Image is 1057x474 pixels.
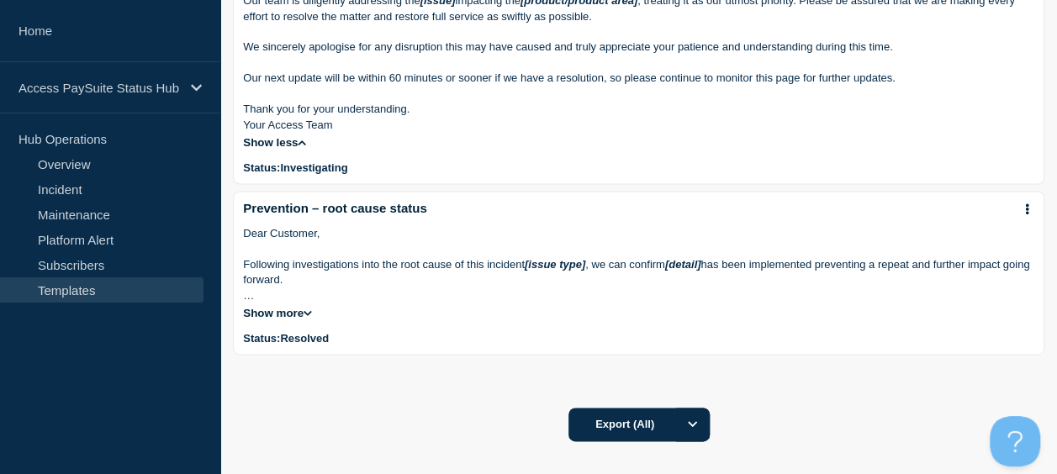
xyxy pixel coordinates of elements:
p: Access PaySuite Status Hub [18,81,180,95]
p: Thank you for your understanding. [243,102,1034,117]
button: Options [676,408,710,441]
p: Status: [243,161,347,174]
iframe: Help Scout Beacon - Open [990,416,1040,466]
p: Your Access Team [243,118,1034,133]
em: [issue type] [525,258,585,271]
em: [detail] [665,258,701,271]
button: Show less [243,136,306,149]
button: Show more [243,307,312,319]
p: Following investigations into the root cause of this incident , we can confirm has been implement... [243,257,1034,288]
p: Status: [243,332,329,345]
p: Our next update will be within 60 minutes or sooner if we have a resolution, so please continue t... [243,71,1034,86]
span: investigating [280,161,347,174]
p: We sincerely apologise for any disruption this may have caused and truly appreciate your patience... [243,39,1034,55]
button: Export (All) [568,408,710,441]
p: Dear Customer, [243,226,1034,241]
span: resolved [280,332,329,345]
a: Prevention – root cause status [243,201,426,216]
